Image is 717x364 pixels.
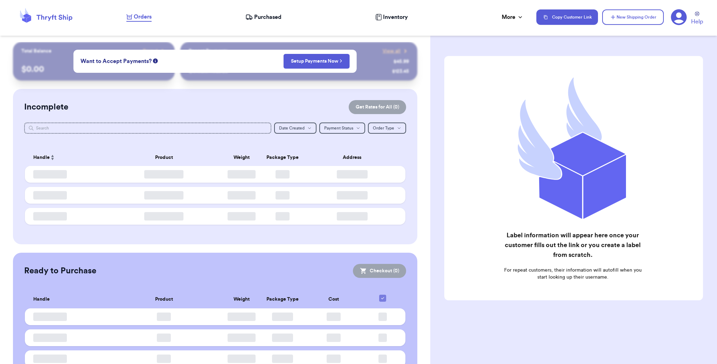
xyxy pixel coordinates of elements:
div: More [502,13,524,21]
p: For repeat customers, their information will autofill when you start looking up their username. [499,267,647,281]
span: Payment Status [324,126,353,130]
a: Payout [143,48,166,55]
th: Package Type [262,290,303,308]
p: Total Balance [21,48,51,55]
span: View all [383,48,401,55]
span: Date Created [279,126,305,130]
th: Product [107,149,221,166]
a: Setup Payments Now [291,58,342,65]
button: Setup Payments Now [284,54,350,69]
th: Weight [221,290,262,308]
th: Package Type [262,149,303,166]
a: Purchased [245,13,281,21]
h2: Label information will appear here once your customer fills out the link or you create a label fr... [499,230,647,260]
button: Copy Customer Link [536,9,598,25]
h2: Ready to Purchase [24,265,96,276]
a: Orders [126,13,152,22]
h2: Incomplete [24,101,68,113]
span: Handle [33,296,50,303]
span: Payout [143,48,158,55]
div: $ 123.45 [392,68,409,75]
button: Order Type [368,122,406,134]
button: New Shipping Order [602,9,664,25]
button: Sort ascending [50,153,55,162]
button: Payment Status [319,122,365,134]
button: Checkout (0) [353,264,406,278]
p: Recent Payments [189,48,228,55]
th: Cost [303,290,364,308]
a: Help [691,12,703,26]
th: Product [107,290,221,308]
span: Orders [134,13,152,21]
input: Search [24,122,271,134]
th: Address [303,149,405,166]
div: $ 45.99 [394,58,409,65]
span: Want to Accept Payments? [81,57,152,65]
button: Get Rates for All (0) [349,100,406,114]
a: View all [383,48,409,55]
span: Inventory [383,13,408,21]
span: Handle [33,154,50,161]
span: Purchased [254,13,281,21]
button: Date Created [274,122,316,134]
span: Help [691,17,703,26]
a: Inventory [375,13,408,21]
span: Order Type [373,126,394,130]
th: Weight [221,149,262,166]
p: $ 0.00 [21,64,166,75]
